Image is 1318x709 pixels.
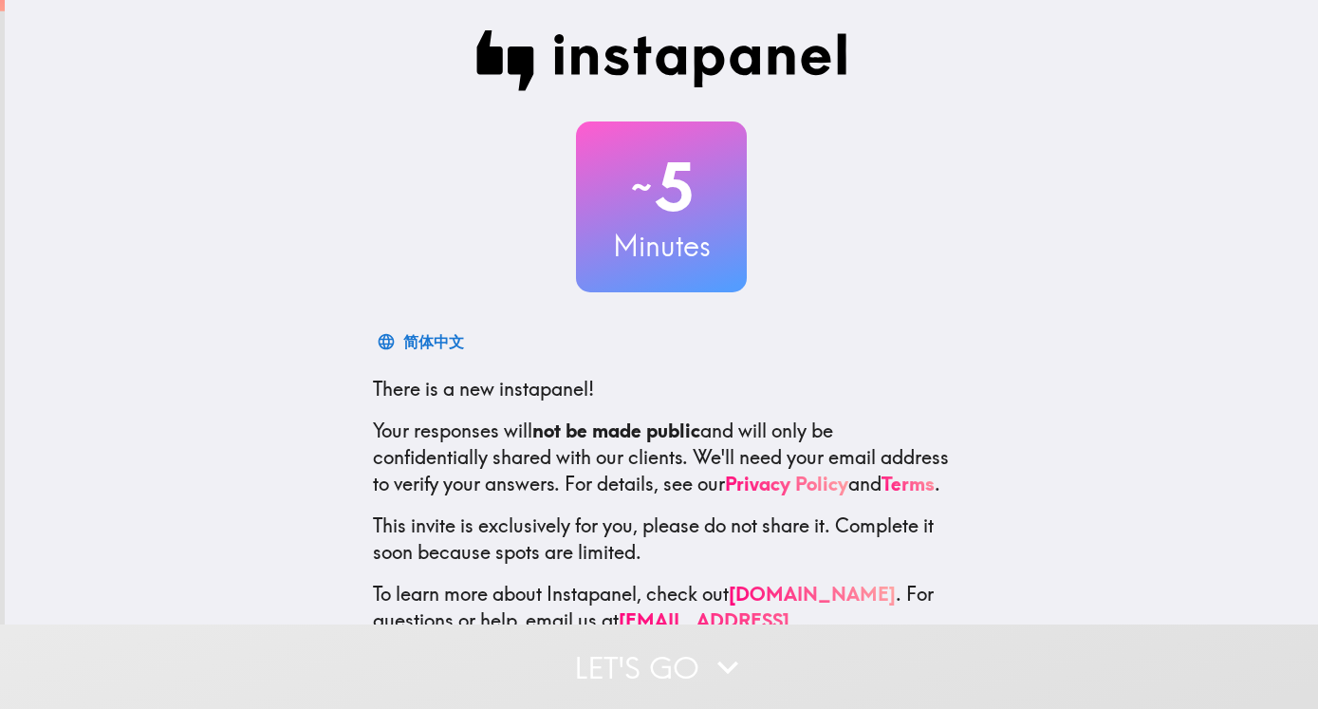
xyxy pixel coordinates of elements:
p: This invite is exclusively for you, please do not share it. Complete it soon because spots are li... [373,513,950,566]
h2: 5 [576,148,747,226]
a: Privacy Policy [725,472,848,495]
span: ~ [628,159,655,215]
a: Terms [882,472,935,495]
span: There is a new instapanel! [373,377,594,401]
a: [DOMAIN_NAME] [729,582,896,606]
button: 简体中文 [373,323,472,361]
img: Instapanel [475,30,847,91]
p: Your responses will and will only be confidentially shared with our clients. We'll need your emai... [373,418,950,497]
b: not be made public [532,419,700,442]
h3: Minutes [576,226,747,266]
div: 简体中文 [403,328,464,355]
p: To learn more about Instapanel, check out . For questions or help, email us at . [373,581,950,661]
